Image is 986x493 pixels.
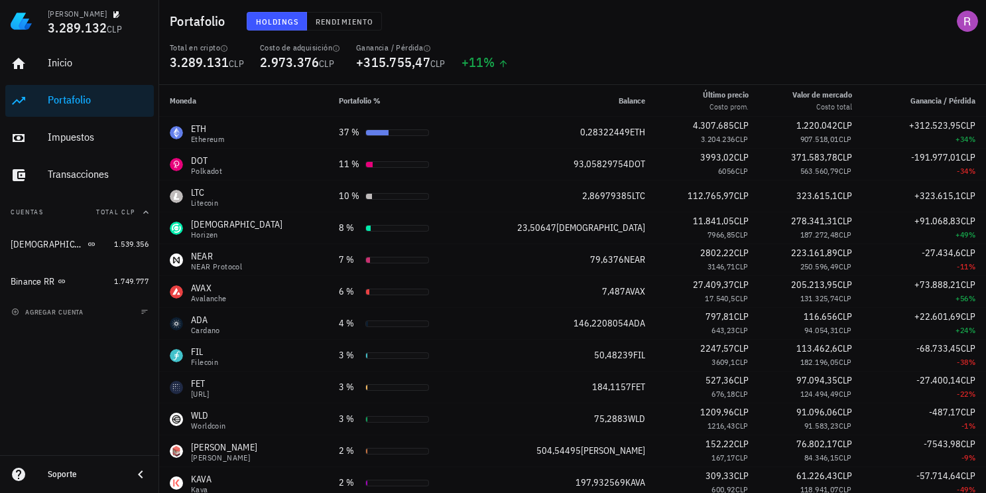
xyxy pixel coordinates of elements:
span: % [969,357,975,367]
span: -27.434,6 [922,247,961,259]
span: Rendimiento [315,17,373,27]
span: Holdings [255,17,299,27]
div: Costo total [792,101,852,113]
div: Filecoin [191,358,218,366]
div: Transacciones [48,168,149,180]
span: CLP [837,279,852,291]
span: CLP [735,389,749,399]
span: CLP [839,261,852,271]
div: WLD [191,409,226,422]
span: 91.583,23 [804,421,839,431]
span: 167,17 [711,453,735,462]
th: Portafolio %: Sin ordenar. Pulse para ordenar de forma ascendente. [328,85,468,117]
span: +315.755,47 [356,53,430,71]
div: avatar [957,11,978,32]
span: 504,54495 [536,445,581,457]
span: DOT [629,158,645,170]
div: -1 [873,419,975,433]
div: [PERSON_NAME] [48,9,107,19]
span: CLP [839,453,852,462]
div: ETH-icon [170,126,183,139]
span: 27.409,37 [693,279,734,291]
span: 131.325,74 [800,293,839,303]
span: CLP [734,438,749,450]
div: Soporte [48,469,122,480]
span: 113.462,6 [796,342,837,354]
span: CLP [735,357,749,367]
span: +323.615,1 [914,190,961,202]
div: 37 % [339,125,360,139]
div: [URL] [191,390,209,398]
span: 3146,71 [708,261,735,271]
span: CLP [837,215,852,227]
span: CLP [430,58,446,70]
span: [DEMOGRAPHIC_DATA] [556,222,645,234]
span: % [969,166,975,176]
div: Horizen [191,231,283,239]
span: 371.583,78 [791,151,837,163]
span: 7966,85 [708,230,735,240]
div: Costo de adquisición [260,42,340,53]
span: 527,36 [706,374,734,386]
span: Moneda [170,96,196,106]
span: CLP [107,23,122,35]
span: CLP [229,58,244,70]
span: CLP [961,190,975,202]
button: agregar cuenta [8,305,90,318]
span: FET [631,381,645,393]
span: 182.196,05 [800,357,839,367]
div: Impuestos [48,131,149,143]
div: 2 % [339,476,360,490]
span: 4.307.685 [693,119,734,131]
a: Impuestos [5,122,154,154]
div: WLD-icon [170,413,183,426]
div: ADA-icon [170,317,183,330]
div: -34 [873,165,975,178]
span: % [969,293,975,303]
span: CLP [961,438,975,450]
span: % [969,453,975,462]
div: -38 [873,356,975,369]
div: FET [191,377,209,390]
span: 187.272,48 [800,230,839,240]
span: CLP [734,406,749,418]
span: +22.601,69 [914,311,961,322]
button: Holdings [247,12,308,31]
span: 2,86979385 [582,190,632,202]
span: +73.888,21 [914,279,961,291]
span: CLP [734,279,749,291]
div: [PERSON_NAME] [191,441,257,454]
span: CLP [837,311,852,322]
span: CLP [734,342,749,354]
div: Ganancia / Pérdida [356,42,446,53]
span: CLP [839,421,852,431]
span: CLP [837,438,852,450]
span: NEAR [624,253,645,265]
span: -27.400,14 [916,374,961,386]
span: 3.289.131 [170,53,229,71]
span: CLP [961,215,975,227]
div: 6 % [339,285,360,299]
div: Avalanche [191,295,227,303]
img: LedgiFi [11,11,32,32]
span: CLP [735,134,749,144]
div: [PERSON_NAME] [191,454,257,462]
div: LTC [191,186,218,199]
span: 797,81 [706,311,734,322]
div: Total en cripto [170,42,244,53]
div: FET-icon [170,381,183,394]
span: CLP [837,342,852,354]
div: Litecoin [191,199,218,207]
span: 146,2208054 [574,317,629,329]
span: 91.096,06 [796,406,837,418]
span: +312.523,95 [909,119,961,131]
span: KAVA [625,476,645,488]
span: CLP [735,325,749,335]
a: Transacciones [5,159,154,191]
div: 7 % [339,253,360,267]
span: 124.494,49 [800,389,839,399]
span: 2802,22 [700,247,734,259]
div: AVAX [191,281,227,295]
div: [DEMOGRAPHIC_DATA] RR [11,239,85,250]
span: 205.213,95 [791,279,837,291]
